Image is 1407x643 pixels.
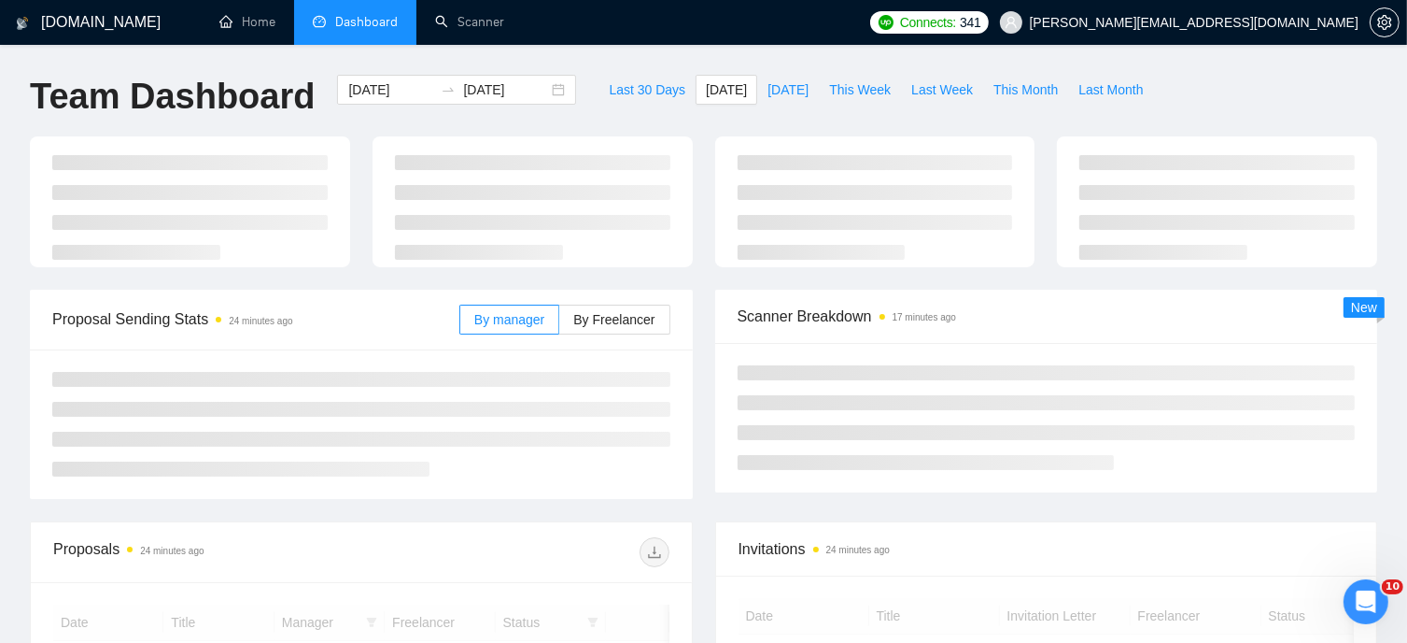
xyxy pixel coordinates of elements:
time: 24 minutes ago [826,545,890,555]
span: 341 [960,12,980,33]
span: This Month [993,79,1058,100]
span: [DATE] [767,79,809,100]
time: 24 minutes ago [229,316,292,326]
span: Scanner Breakdown [738,305,1356,328]
button: [DATE] [757,75,819,105]
span: This Week [829,79,891,100]
div: Proposals [53,537,361,567]
span: Invitations [739,537,1355,561]
button: Last 30 Days [598,75,696,105]
span: New [1351,300,1377,315]
time: 24 minutes ago [140,546,204,556]
span: 10 [1382,579,1403,594]
span: dashboard [313,15,326,28]
input: End date [463,79,548,100]
span: setting [1371,15,1399,30]
h1: Team Dashboard [30,75,315,119]
span: Last Week [911,79,973,100]
span: Dashboard [335,14,398,30]
img: upwork-logo.png [879,15,893,30]
button: Last Month [1068,75,1153,105]
span: By manager [474,312,544,327]
iframe: Intercom live chat [1344,579,1388,624]
a: searchScanner [435,14,504,30]
input: Start date [348,79,433,100]
a: setting [1370,15,1400,30]
img: logo [16,8,29,38]
span: Last Month [1078,79,1143,100]
span: user [1005,16,1018,29]
span: to [441,82,456,97]
button: This Month [983,75,1068,105]
span: Connects: [900,12,956,33]
span: swap-right [441,82,456,97]
button: This Week [819,75,901,105]
a: homeHome [219,14,275,30]
span: Last 30 Days [609,79,685,100]
time: 17 minutes ago [893,312,956,322]
span: [DATE] [706,79,747,100]
span: By Freelancer [573,312,654,327]
span: Proposal Sending Stats [52,307,459,331]
button: setting [1370,7,1400,37]
button: [DATE] [696,75,757,105]
button: Last Week [901,75,983,105]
